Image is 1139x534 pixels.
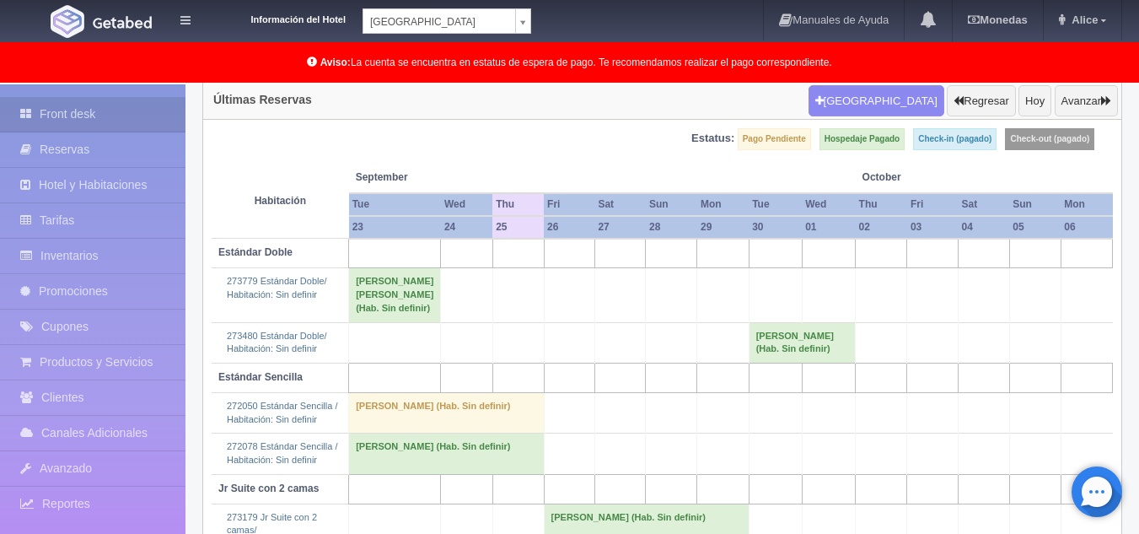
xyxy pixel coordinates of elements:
strong: Habitación [255,195,306,207]
th: Thu [492,193,544,216]
dt: Información del Hotel [211,8,346,27]
a: 273779 Estándar Doble/Habitación: Sin definir [227,276,327,299]
td: [PERSON_NAME] (Hab. Sin definir) [349,392,544,433]
span: October [862,170,952,185]
th: Wed [441,193,492,216]
th: Fri [907,193,959,216]
th: 28 [646,216,697,239]
label: Check-out (pagado) [1005,128,1094,150]
th: 01 [802,216,855,239]
th: Sat [594,193,646,216]
img: Getabed [51,5,84,38]
span: September [356,170,486,185]
th: Mon [1061,193,1112,216]
th: Tue [349,193,441,216]
label: Hospedaje Pagado [819,128,905,150]
th: 30 [749,216,802,239]
b: Estándar Sencilla [218,371,303,383]
a: 273480 Estándar Doble/Habitación: Sin definir [227,331,327,354]
th: Sun [646,193,697,216]
a: 272078 Estándar Sencilla /Habitación: Sin definir [227,441,337,465]
th: Thu [856,193,907,216]
th: 24 [441,216,492,239]
span: Alice [1067,13,1098,26]
td: [PERSON_NAME] [PERSON_NAME] (Hab. Sin definir) [349,268,441,322]
th: 25 [492,216,544,239]
td: [PERSON_NAME] (Hab. Sin definir) [749,322,855,363]
label: Check-in (pagado) [913,128,997,150]
th: 27 [594,216,646,239]
button: Hoy [1018,85,1051,117]
b: Monedas [968,13,1027,26]
button: Avanzar [1055,85,1118,117]
th: 29 [697,216,749,239]
th: 05 [1009,216,1061,239]
th: Sat [959,193,1010,216]
label: Estatus: [691,131,734,147]
span: [GEOGRAPHIC_DATA] [370,9,508,35]
th: Mon [697,193,749,216]
b: Estándar Doble [218,246,293,258]
th: Fri [544,193,594,216]
th: 04 [959,216,1010,239]
label: Pago Pendiente [738,128,811,150]
button: [GEOGRAPHIC_DATA] [809,85,944,117]
th: 03 [907,216,959,239]
th: 02 [856,216,907,239]
th: 23 [349,216,441,239]
img: Getabed [93,16,152,29]
td: [PERSON_NAME] (Hab. Sin definir) [349,434,544,474]
th: 06 [1061,216,1112,239]
button: Regresar [947,85,1015,117]
th: 26 [544,216,594,239]
b: Aviso: [320,57,351,68]
th: Sun [1009,193,1061,216]
b: Jr Suite con 2 camas [218,483,319,494]
th: Wed [802,193,855,216]
a: [GEOGRAPHIC_DATA] [363,8,531,34]
th: Tue [749,193,802,216]
a: 272050 Estándar Sencilla /Habitación: Sin definir [227,401,337,424]
h4: Últimas Reservas [213,94,312,106]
